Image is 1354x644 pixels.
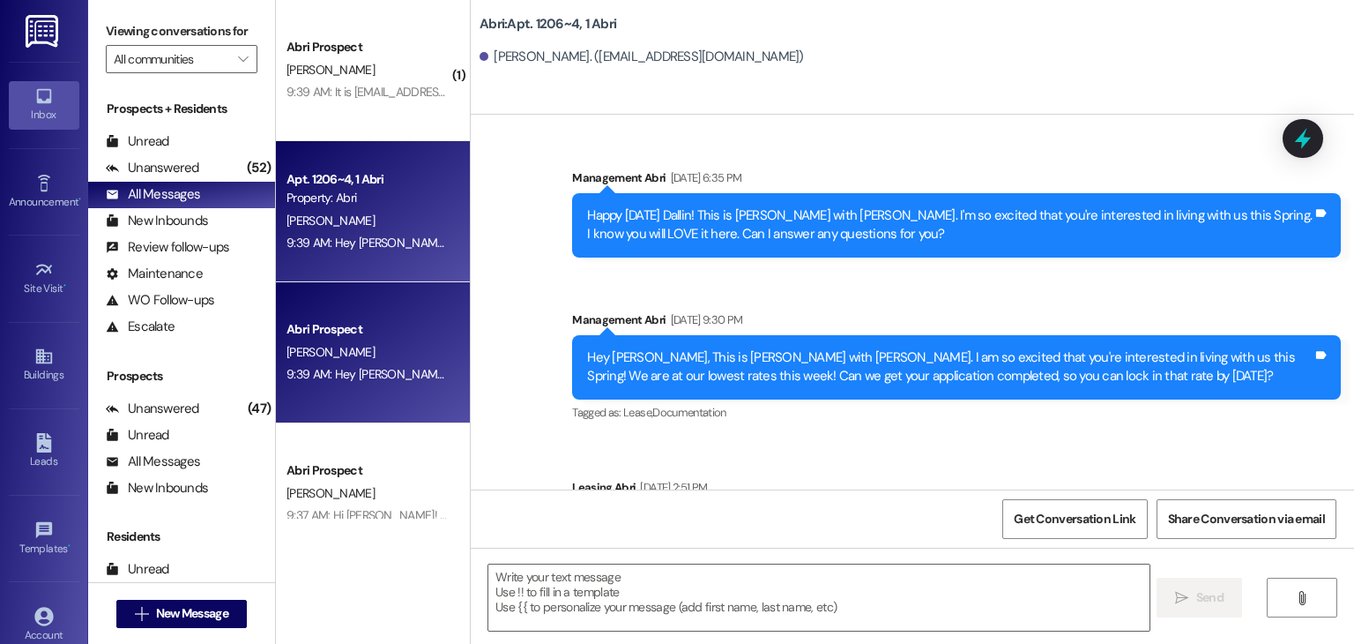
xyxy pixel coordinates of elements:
[9,341,79,389] a: Buildings
[1295,591,1308,605] i: 
[286,344,375,360] span: [PERSON_NAME]
[26,15,62,48] img: ResiDesk Logo
[242,154,275,182] div: (52)
[106,560,169,579] div: Unread
[238,52,248,66] i: 
[623,405,652,420] span: Lease ,
[1002,499,1147,539] button: Get Conversation Link
[114,45,229,73] input: All communities
[243,395,275,423] div: (47)
[572,311,1341,335] div: Management Abri
[286,461,450,480] div: Abri Prospect
[106,159,199,177] div: Unanswered
[286,235,738,251] div: 9:39 AM: Hey [PERSON_NAME]!! Just got a package in for ya. Swing by [DATE] & snag it!!
[1157,578,1242,618] button: Send
[587,206,1313,244] div: Happy [DATE] Dallin! This is [PERSON_NAME] with [PERSON_NAME]. I'm so excited that you're interes...
[106,132,169,151] div: Unread
[106,426,169,445] div: Unread
[1157,499,1336,539] button: Share Conversation via email
[286,38,450,56] div: Abri Prospect
[63,280,66,292] span: •
[636,478,707,497] div: [DATE] 2:51 PM
[286,320,450,339] div: Abri Prospect
[88,100,275,118] div: Prospects + Residents
[572,168,1341,193] div: Management Abri
[587,348,1313,386] div: Hey [PERSON_NAME], This is [PERSON_NAME] with [PERSON_NAME]. I am so excited that you're interest...
[88,528,275,546] div: Residents
[135,607,148,621] i: 
[106,479,208,498] div: New Inbounds
[88,367,275,386] div: Prospects
[156,604,228,623] span: New Message
[9,515,79,563] a: Templates •
[9,81,79,129] a: Inbox
[106,18,257,45] label: Viewing conversations for
[78,193,81,206] span: •
[106,318,175,336] div: Escalate
[106,238,229,257] div: Review follow-ups
[286,84,538,100] div: 9:39 AM: It is [EMAIL_ADDRESS][DOMAIN_NAME]
[68,540,71,552] span: •
[9,255,79,303] a: Site Visit •
[480,48,804,66] div: [PERSON_NAME]. ([EMAIL_ADDRESS][DOMAIN_NAME])
[106,291,214,310] div: WO Follow-ups
[106,265,203,283] div: Maintenance
[106,453,200,471] div: All Messages
[1175,591,1188,605] i: 
[1196,588,1224,607] span: Send
[9,428,79,476] a: Leads
[106,400,199,418] div: Unanswered
[1014,510,1135,528] span: Get Conversation Link
[666,311,743,329] div: [DATE] 9:30 PM
[286,366,738,382] div: 9:39 AM: Hey [PERSON_NAME]!! Just got a package in for ya. Swing by [DATE] & snag it!!
[286,189,450,207] div: Property: Abri
[116,600,247,628] button: New Message
[286,170,450,189] div: Apt. 1206~4, 1 Abri
[572,478,1341,503] div: Leasing Abri
[480,15,616,34] b: Abri: Apt. 1206~4, 1 Abri
[652,405,726,420] span: Documentation
[572,400,1341,425] div: Tagged as:
[106,185,200,204] div: All Messages
[666,168,742,187] div: [DATE] 6:35 PM
[106,212,208,230] div: New Inbounds
[1168,510,1325,528] span: Share Conversation via email
[286,213,375,228] span: [PERSON_NAME]
[286,485,375,501] span: [PERSON_NAME]
[286,62,375,78] span: [PERSON_NAME]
